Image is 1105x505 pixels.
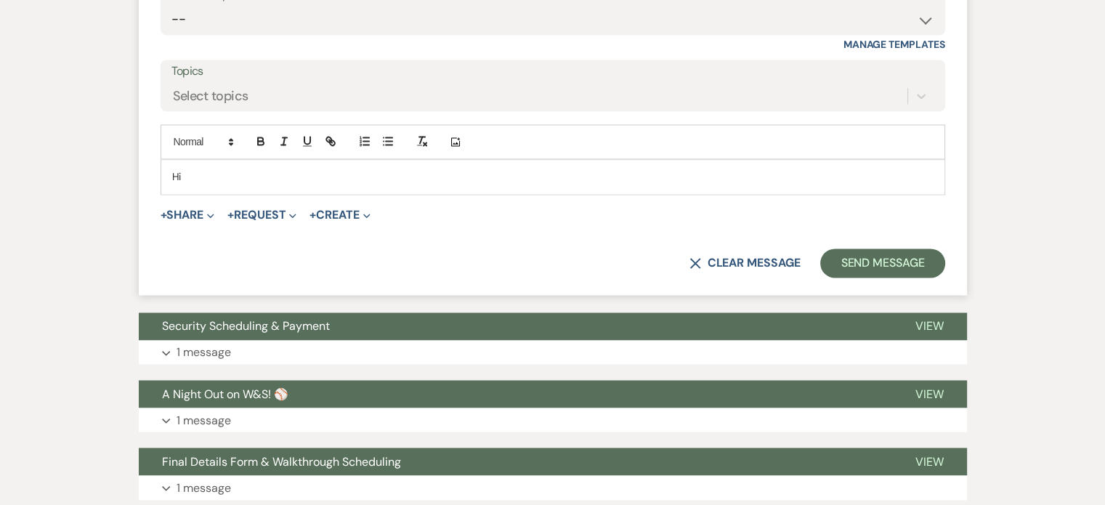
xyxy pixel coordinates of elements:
[309,209,370,221] button: Create
[139,408,967,432] button: 1 message
[161,209,167,221] span: +
[139,380,892,408] button: A Night Out on W&S! ⚾️
[139,448,892,475] button: Final Details Form & Walkthrough Scheduling
[162,453,401,469] span: Final Details Form & Walkthrough Scheduling
[177,478,231,497] p: 1 message
[309,209,316,221] span: +
[892,448,967,475] button: View
[162,386,288,401] span: A Night Out on W&S! ⚾️
[892,312,967,340] button: View
[173,86,248,106] div: Select topics
[172,169,934,185] p: Hi
[915,453,944,469] span: View
[689,257,800,269] button: Clear message
[139,475,967,500] button: 1 message
[161,209,215,221] button: Share
[162,318,330,334] span: Security Scheduling & Payment
[139,340,967,365] button: 1 message
[915,386,944,401] span: View
[177,411,231,429] p: 1 message
[227,209,296,221] button: Request
[171,61,934,82] label: Topics
[843,38,945,51] a: Manage Templates
[892,380,967,408] button: View
[177,343,231,362] p: 1 message
[915,318,944,334] span: View
[820,249,944,278] button: Send Message
[227,209,234,221] span: +
[139,312,892,340] button: Security Scheduling & Payment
